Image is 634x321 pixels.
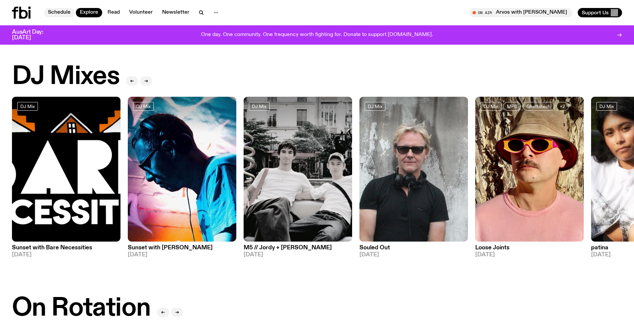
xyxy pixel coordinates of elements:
[252,104,267,109] span: DJ Mix
[244,245,352,251] h3: M5 // Jordy + [PERSON_NAME]
[17,102,38,111] a: DJ Mix
[249,102,270,111] a: DJ Mix
[128,242,236,258] a: Sunset with [PERSON_NAME][DATE]
[475,252,584,258] span: [DATE]
[104,8,124,17] a: Read
[201,32,433,38] p: One day. One community. One frequency worth fighting for. Donate to support [DOMAIN_NAME].
[359,245,468,251] h3: Souled Out
[475,97,584,242] img: Tyson stands in front of a paperbark tree wearing orange sunglasses, a suede bucket hat and a pin...
[44,8,75,17] a: Schedule
[12,97,120,242] img: Bare Necessities
[484,104,498,109] span: DJ Mix
[136,104,151,109] span: DJ Mix
[125,8,157,17] a: Volunteer
[244,252,352,258] span: [DATE]
[507,104,517,109] span: MPB
[596,102,617,111] a: DJ Mix
[523,102,554,111] a: Ghettotech
[556,102,569,111] button: +2
[12,296,150,321] h2: On Rotation
[244,242,352,258] a: M5 // Jordy + [PERSON_NAME][DATE]
[12,242,120,258] a: Sunset with Bare Necessities[DATE]
[76,8,102,17] a: Explore
[12,252,120,258] span: [DATE]
[475,242,584,258] a: Loose Joints[DATE]
[527,104,550,109] span: Ghettotech
[503,102,521,111] a: MPB
[20,104,35,109] span: DJ Mix
[359,252,468,258] span: [DATE]
[582,10,609,16] span: Support Us
[578,8,622,17] button: Support Us
[128,252,236,258] span: [DATE]
[481,102,501,111] a: DJ Mix
[560,104,565,109] span: +2
[469,8,572,17] button: On AirArvos with [PERSON_NAME]
[365,102,385,111] a: DJ Mix
[359,242,468,258] a: Souled Out[DATE]
[599,104,614,109] span: DJ Mix
[158,8,193,17] a: Newsletter
[12,29,55,41] h3: AusArt Day: [DATE]
[12,64,119,89] h2: DJ Mixes
[128,97,236,242] img: Simon Caldwell stands side on, looking downwards. He has headphones on. Behind him is a brightly ...
[368,104,382,109] span: DJ Mix
[128,245,236,251] h3: Sunset with [PERSON_NAME]
[133,102,154,111] a: DJ Mix
[475,245,584,251] h3: Loose Joints
[359,97,468,242] img: Stephen looks directly at the camera, wearing a black tee, black sunglasses and headphones around...
[12,245,120,251] h3: Sunset with Bare Necessities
